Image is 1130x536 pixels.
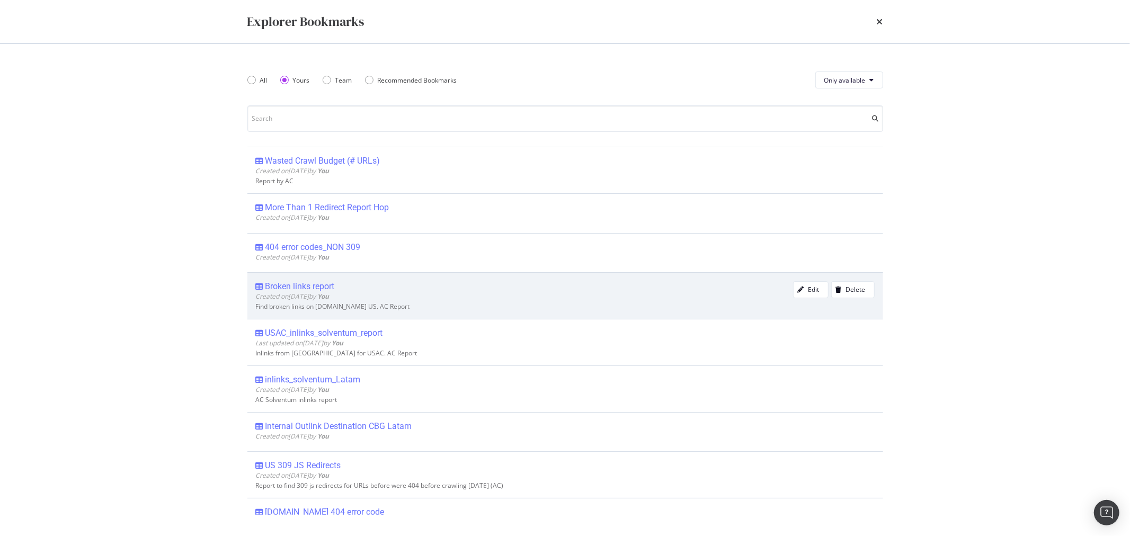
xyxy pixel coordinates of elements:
[256,482,875,489] div: Report to find 309 js redirects for URLs before were 404 before crawling [DATE] (AC)
[256,432,330,441] span: Created on [DATE] by
[335,76,352,85] div: Team
[323,76,352,85] div: Team
[256,213,330,222] span: Created on [DATE] by
[265,242,361,253] div: 404 error codes_NON 309
[318,432,330,441] b: You
[256,385,330,394] span: Created on [DATE] by
[256,350,875,357] div: Inlinks from [GEOGRAPHIC_DATA] for USAC. AC Report
[256,303,875,310] div: Find broken links on [DOMAIN_NAME] US. AC Report
[265,156,380,166] div: Wasted Crawl Budget (# URLs)
[265,374,361,385] div: inlinks_solventum_Latam
[378,76,457,85] div: Recommended Bookmarks
[824,76,866,85] span: Only available
[265,507,385,517] div: [DOMAIN_NAME] 404 error code
[247,13,364,31] div: Explorer Bookmarks
[260,76,268,85] div: All
[256,177,875,185] div: Report by AC
[247,105,883,132] input: Search
[318,471,330,480] b: You
[318,385,330,394] b: You
[1094,500,1119,525] div: Open Intercom Messenger
[877,13,883,31] div: times
[293,76,310,85] div: Yours
[365,76,457,85] div: Recommended Bookmarks
[247,76,268,85] div: All
[831,281,875,298] button: Delete
[256,166,330,175] span: Created on [DATE] by
[318,253,330,262] b: You
[256,292,330,301] span: Created on [DATE] by
[280,76,310,85] div: Yours
[318,292,330,301] b: You
[332,338,344,347] b: You
[265,328,383,338] div: USAC_inlinks_solventum_report
[793,281,829,298] button: Edit
[256,471,330,480] span: Created on [DATE] by
[318,213,330,222] b: You
[808,285,820,294] div: Edit
[846,285,866,294] div: Delete
[815,72,883,88] button: Only available
[265,202,389,213] div: More Than 1 Redirect Report Hop
[265,421,412,432] div: Internal Outlink Destination CBG Latam
[256,338,344,347] span: Last updated on [DATE] by
[318,166,330,175] b: You
[265,281,335,292] div: Broken links report
[256,396,875,404] div: AC Solventum inlinks report
[265,460,341,471] div: US 309 JS Redirects
[256,253,330,262] span: Created on [DATE] by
